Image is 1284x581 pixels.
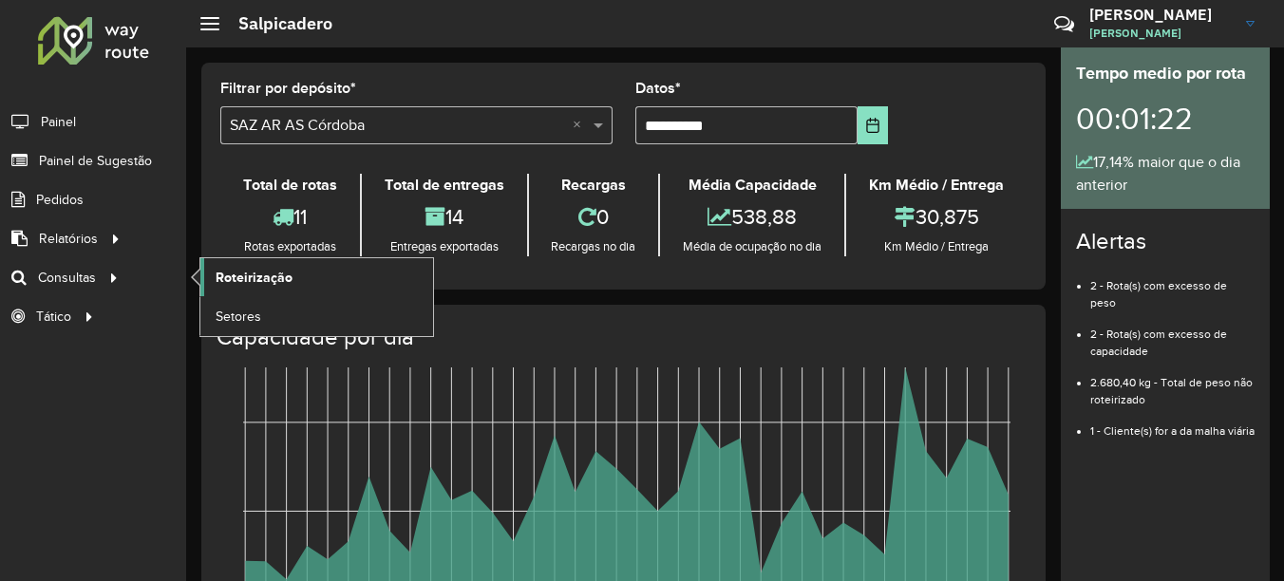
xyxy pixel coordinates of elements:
h3: [PERSON_NAME] [1089,6,1232,24]
div: Total de rotas [225,174,355,197]
div: Km Médio / Entrega [851,237,1022,256]
font: 17,14% maior que o dia anterior [1076,154,1240,193]
div: Média Capacidade [665,174,840,197]
button: Elija la fecha [858,106,889,144]
span: [PERSON_NAME] [1089,25,1232,42]
font: Datos [635,80,675,96]
font: 14 [445,205,463,228]
span: Relatórios [39,229,98,249]
font: Filtrar por depósito [220,80,350,96]
span: Clear all [573,114,589,137]
span: Painel [41,112,76,132]
a: Roteirização [200,258,433,296]
div: Recargas [534,174,654,197]
li: 2 - Rota(s) com excesso de capacidade [1090,311,1255,360]
h2: Salpicadero [219,13,332,34]
span: Tático [36,307,71,327]
h4: Alertas [1076,228,1255,255]
font: 0 [596,205,609,228]
div: Média de ocupação no dia [665,237,840,256]
li: 2 - Rota(s) com excesso de peso [1090,263,1255,311]
a: Contato Rápido [1044,4,1085,45]
li: 1 - Cliente(s) for a da malha viária [1090,408,1255,440]
span: Painel de Sugestão [39,151,152,171]
div: Recargas no dia [534,237,654,256]
a: Setores [200,297,433,335]
div: 00:01:22 [1076,86,1255,151]
span: Consultas [38,268,96,288]
h4: Capacidade por dia [217,324,1027,351]
div: Entregas exportadas [367,237,522,256]
div: Tempo medio por rota [1076,61,1255,86]
span: Pedidos [36,190,84,210]
font: 11 [293,205,307,228]
span: Setores [216,307,261,327]
font: 538,88 [731,205,797,228]
div: Km Médio / Entrega [851,174,1022,197]
div: Rotas exportadas [225,237,355,256]
div: Total de entregas [367,174,522,197]
li: 2.680,40 kg - Total de peso não roteirizado [1090,360,1255,408]
span: Roteirização [216,268,293,288]
font: 30,875 [916,205,979,228]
